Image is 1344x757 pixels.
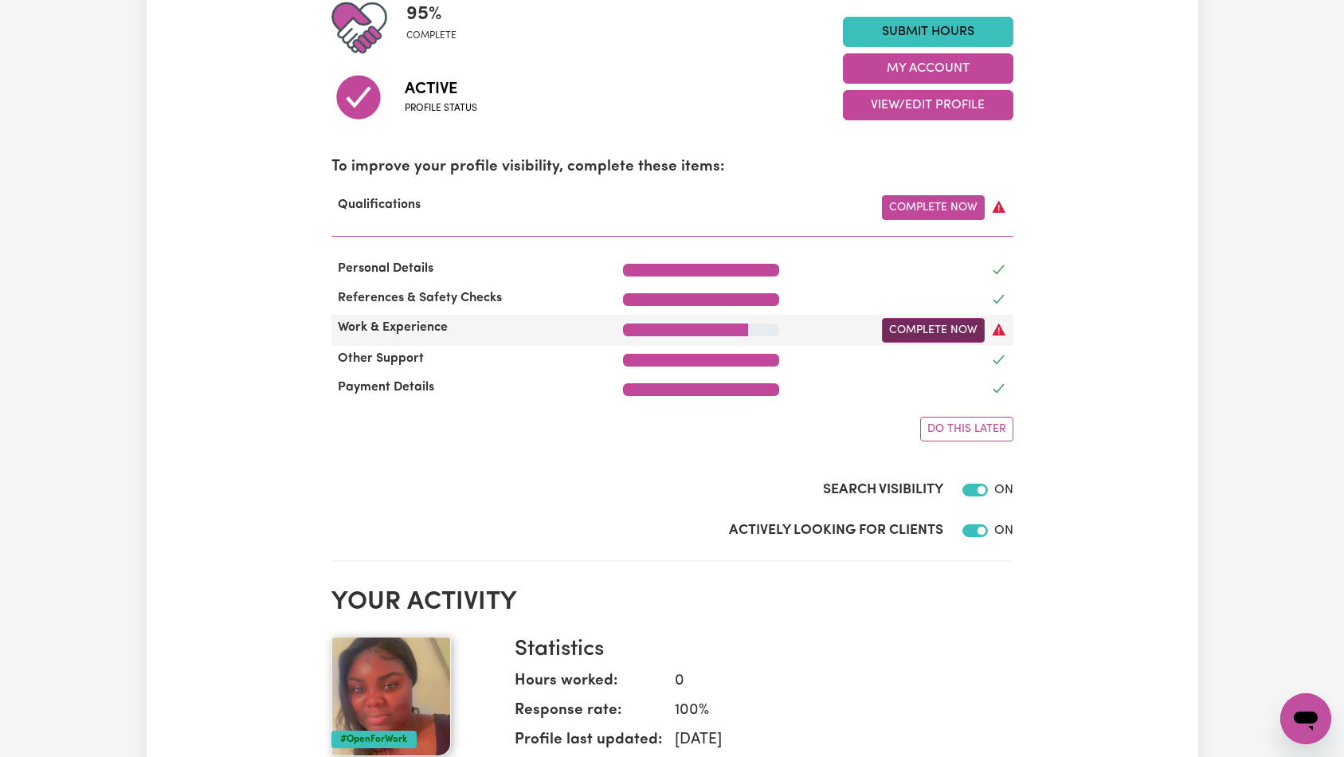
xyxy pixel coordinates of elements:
button: My Account [843,53,1013,84]
span: Do this later [927,423,1006,435]
span: ON [994,484,1013,496]
span: Work & Experience [331,321,454,334]
span: Profile status [405,101,477,116]
span: complete [406,29,456,43]
a: Submit Hours [843,17,1013,47]
span: ON [994,524,1013,537]
dd: [DATE] [662,729,1001,752]
dd: 100 % [662,700,1001,723]
span: Active [405,77,477,101]
label: Search Visibility [823,480,943,500]
label: Actively Looking for Clients [729,520,943,541]
span: Qualifications [331,198,427,211]
span: Payment Details [331,381,441,394]
h2: Your activity [331,587,1013,618]
button: View/Edit Profile [843,90,1013,120]
span: References & Safety Checks [331,292,508,304]
h3: Statistics [515,637,1001,664]
span: Other Support [331,352,430,365]
iframe: Button to launch messaging window [1280,693,1331,744]
span: Personal Details [331,262,440,275]
p: To improve your profile visibility, complete these items: [331,156,1013,179]
button: Do this later [920,417,1013,441]
dt: Response rate: [515,700,662,729]
a: Complete Now [882,195,985,220]
img: Your profile picture [331,637,451,756]
dt: Hours worked: [515,670,662,700]
dd: 0 [662,670,1001,693]
div: #OpenForWork [331,731,417,748]
a: Complete Now [882,318,985,343]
